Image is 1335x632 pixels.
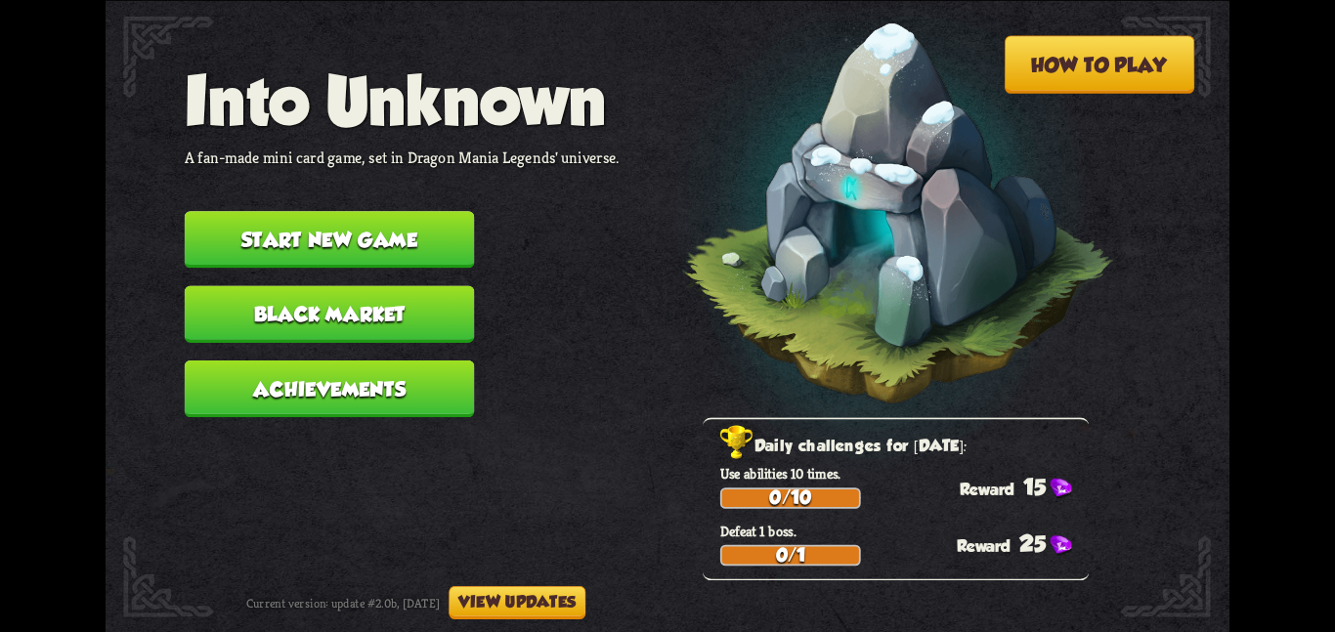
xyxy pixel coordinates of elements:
button: Start new game [185,211,475,268]
p: Defeat 1 boss. [720,522,1089,540]
h1: Into Unknown [185,62,620,138]
p: Use abilities 10 times. [720,464,1089,483]
button: View updates [449,585,585,618]
div: 0/1 [722,546,859,564]
button: Achievements [185,359,475,416]
div: Current version: update #2.0b, [DATE] [246,585,586,618]
button: How to play [1005,35,1195,93]
p: A fan-made mini card game, set in Dragon Mania Legends' universe. [185,147,620,167]
button: Black Market [185,285,475,342]
img: Golden_Trophy_Icon.png [720,425,754,460]
div: 0/10 [722,489,859,507]
h2: Daily challenges for [DATE]: [720,432,1089,460]
div: 25 [957,530,1090,556]
div: 15 [960,474,1089,499]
